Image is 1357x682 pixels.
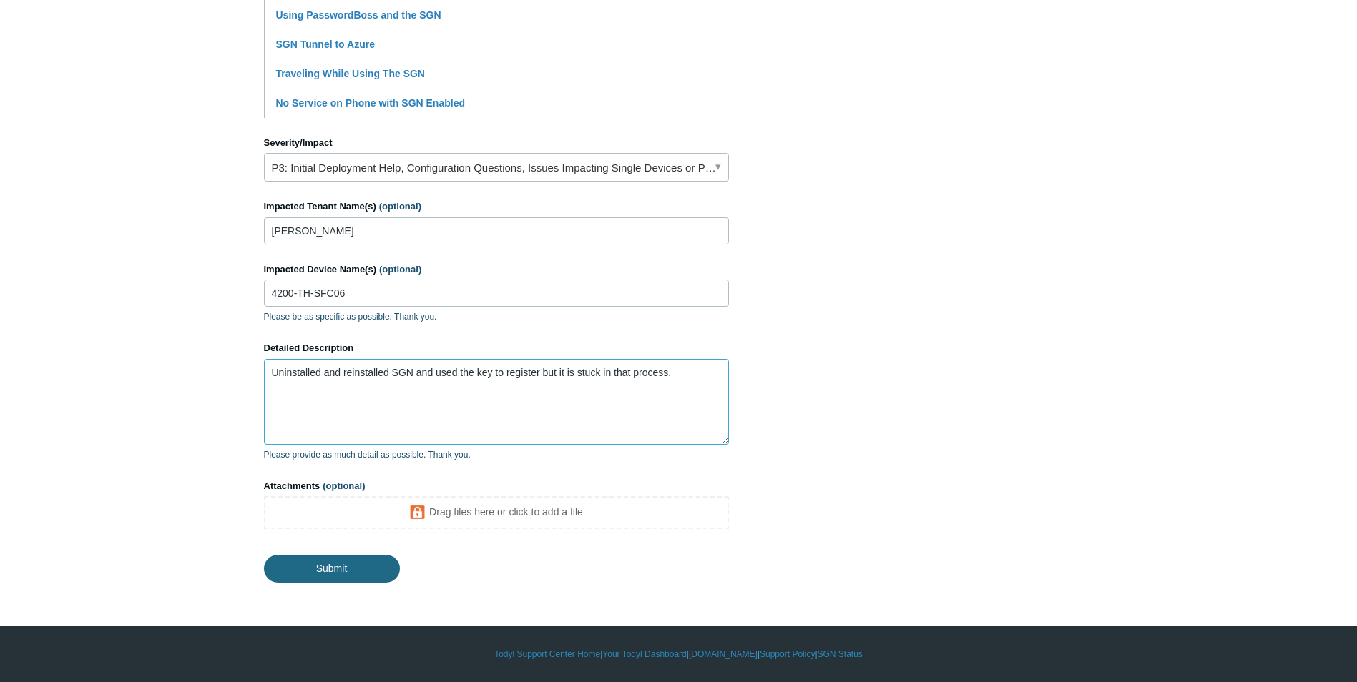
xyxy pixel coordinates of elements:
a: SGN Tunnel to Azure [276,39,375,50]
a: Todyl Support Center Home [494,648,600,661]
a: P3: Initial Deployment Help, Configuration Questions, Issues Impacting Single Devices or Past Out... [264,153,729,182]
div: | | | | [264,648,1094,661]
label: Impacted Tenant Name(s) [264,199,729,214]
label: Detailed Description [264,341,729,355]
a: No Service on Phone with SGN Enabled [276,97,466,109]
a: SGN Status [818,648,863,661]
span: (optional) [323,480,365,491]
label: Impacted Device Name(s) [264,262,729,277]
label: Severity/Impact [264,136,729,150]
a: Support Policy [760,648,815,661]
a: Using PasswordBoss and the SGN [276,9,441,21]
span: (optional) [379,264,421,275]
label: Attachments [264,479,729,493]
a: [DOMAIN_NAME] [689,648,758,661]
input: Submit [264,555,400,582]
a: Your Todyl Dashboard [602,648,686,661]
p: Please be as specific as possible. Thank you. [264,310,729,323]
a: Traveling While Using The SGN [276,68,425,79]
span: (optional) [379,201,421,212]
p: Please provide as much detail as possible. Thank you. [264,448,729,461]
